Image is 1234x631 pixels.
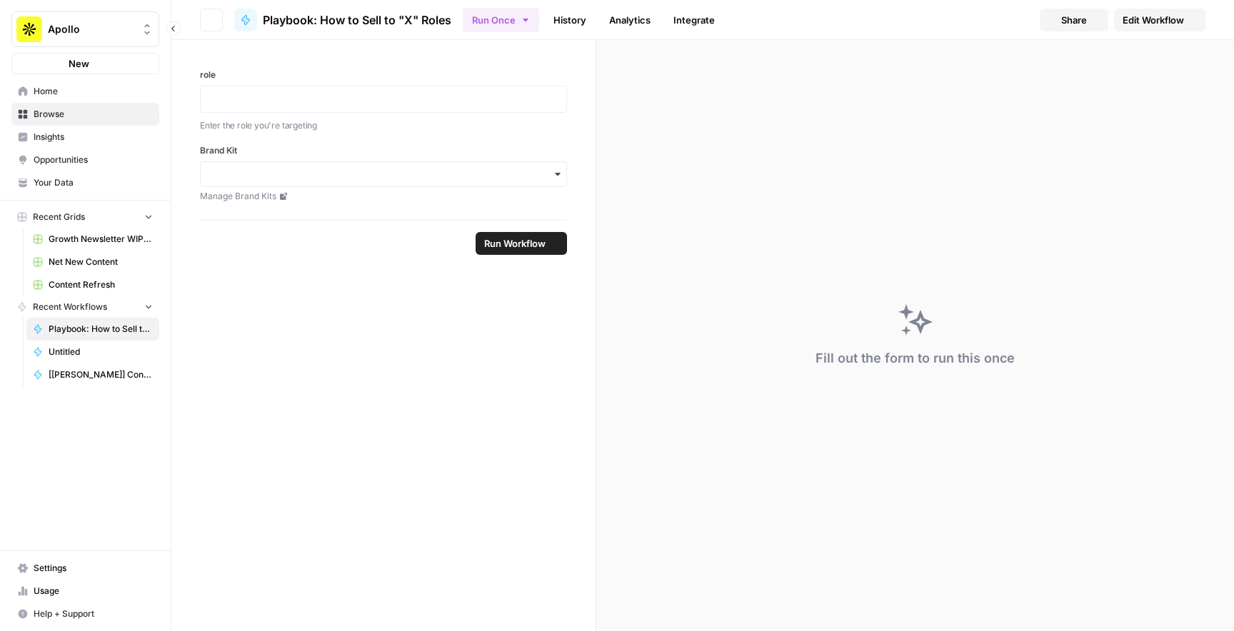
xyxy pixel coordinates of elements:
[1114,9,1205,31] a: Edit Workflow
[26,340,159,363] a: Untitled
[484,236,546,251] span: Run Workflow
[11,11,159,47] button: Workspace: Apollo
[11,296,159,318] button: Recent Workflows
[11,148,159,171] a: Opportunities
[26,251,159,273] a: Net New Content
[463,8,539,32] button: Run Once
[11,557,159,580] a: Settings
[49,278,153,291] span: Content Refresh
[34,585,153,597] span: Usage
[11,80,159,103] a: Home
[200,190,567,203] a: Manage Brand Kits
[34,131,153,143] span: Insights
[11,602,159,625] button: Help + Support
[34,153,153,166] span: Opportunities
[234,9,451,31] a: Playbook: How to Sell to "X" Roles
[49,233,153,246] span: Growth Newsletter WIP Grid (1)
[49,256,153,268] span: Net New Content
[33,211,85,223] span: Recent Grids
[34,108,153,121] span: Browse
[48,22,134,36] span: Apollo
[200,118,567,133] p: Enter the role you're targeting
[26,318,159,340] a: Playbook: How to Sell to "X" Roles
[49,323,153,335] span: Playbook: How to Sell to "X" Roles
[11,53,159,74] button: New
[69,56,89,71] span: New
[34,607,153,620] span: Help + Support
[34,176,153,189] span: Your Data
[16,16,42,42] img: Apollo Logo
[816,348,1015,368] div: Fill out the form to run this once
[33,301,107,313] span: Recent Workflows
[545,9,595,31] a: History
[11,126,159,148] a: Insights
[49,368,153,381] span: [[PERSON_NAME]] Content Refresh
[11,103,159,126] a: Browse
[476,232,567,255] button: Run Workflow
[200,69,567,81] label: role
[11,580,159,602] a: Usage
[263,11,451,29] span: Playbook: How to Sell to "X" Roles
[26,228,159,251] a: Growth Newsletter WIP Grid (1)
[1123,13,1184,27] span: Edit Workflow
[601,9,659,31] a: Analytics
[49,345,153,358] span: Untitled
[34,85,153,98] span: Home
[1061,13,1087,27] span: Share
[34,562,153,575] span: Settings
[200,144,567,157] label: Brand Kit
[665,9,723,31] a: Integrate
[11,206,159,228] button: Recent Grids
[1040,9,1108,31] button: Share
[26,363,159,386] a: [[PERSON_NAME]] Content Refresh
[26,273,159,296] a: Content Refresh
[11,171,159,194] a: Your Data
